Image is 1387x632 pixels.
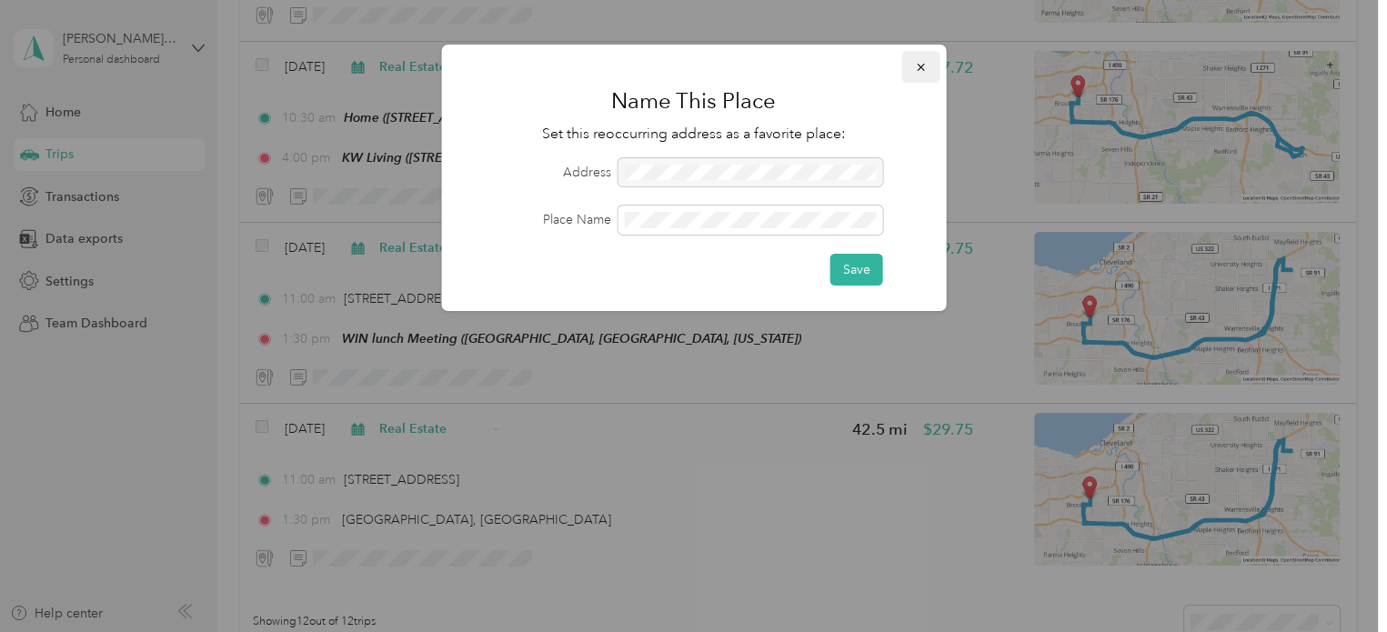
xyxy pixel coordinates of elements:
[467,210,611,229] label: Place Name
[829,254,882,286] button: Save
[467,163,611,182] label: Address
[1285,530,1387,632] iframe: Everlance-gr Chat Button Frame
[467,79,920,123] h1: Name This Place
[467,123,920,145] p: Set this reoccurring address as a favorite place:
